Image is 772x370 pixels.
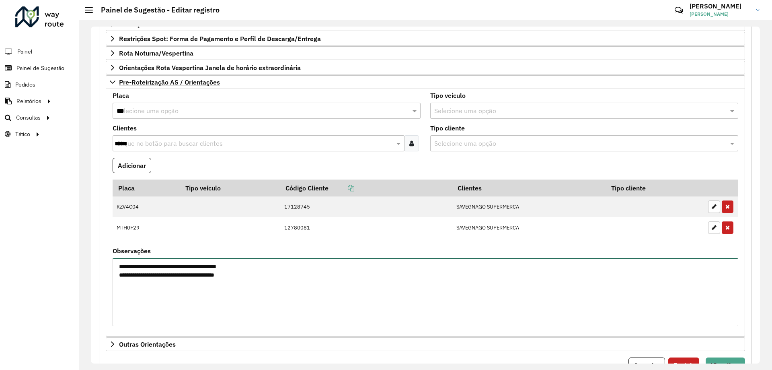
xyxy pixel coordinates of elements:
span: Painel de Sugestão [16,64,64,72]
div: Pre-Roteirização AS / Orientações [106,89,745,337]
label: Observações [113,246,151,256]
span: Painel [17,48,32,56]
span: Tático [15,130,30,138]
td: 17128745 [280,196,452,217]
span: Orientações Rota Vespertina Janela de horário extraordinária [119,64,301,71]
span: Restrições FF: ACT [119,21,175,27]
span: Consultas [16,114,41,122]
th: Clientes [452,180,606,196]
span: Excluir [673,361,694,369]
h2: Painel de Sugestão - Editar registro [93,6,220,14]
span: Pre-Roteirização AS / Orientações [119,79,220,85]
a: Contato Rápido [670,2,688,19]
span: Outras Orientações [119,341,176,347]
label: Clientes [113,123,137,133]
span: [PERSON_NAME] [690,10,750,18]
span: Pedidos [15,81,35,89]
td: MTH0F29 [113,217,180,238]
td: 12780081 [280,217,452,238]
h3: [PERSON_NAME] [690,2,750,10]
span: Relatórios [16,97,41,105]
a: Outras Orientações [106,337,745,351]
td: SAVEGNAGO SUPERMERCA [452,217,606,238]
th: Tipo cliente [606,180,704,196]
span: Visualizar [711,361,740,369]
a: Orientações Rota Vespertina Janela de horário extraordinária [106,61,745,74]
label: Placa [113,91,129,100]
label: Tipo cliente [430,123,465,133]
a: Pre-Roteirização AS / Orientações [106,75,745,89]
td: KZV4C04 [113,196,180,217]
th: Código Cliente [280,180,452,196]
a: Restrições Spot: Forma de Pagamento e Perfil de Descarga/Entrega [106,32,745,45]
td: SAVEGNAGO SUPERMERCA [452,196,606,217]
button: Adicionar [113,158,151,173]
span: Restrições Spot: Forma de Pagamento e Perfil de Descarga/Entrega [119,35,321,42]
a: Rota Noturna/Vespertina [106,46,745,60]
th: Placa [113,180,180,196]
span: Rota Noturna/Vespertina [119,50,193,56]
span: Cancelar [634,361,660,369]
label: Tipo veículo [430,91,466,100]
th: Tipo veículo [180,180,280,196]
a: Copiar [329,184,354,192]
